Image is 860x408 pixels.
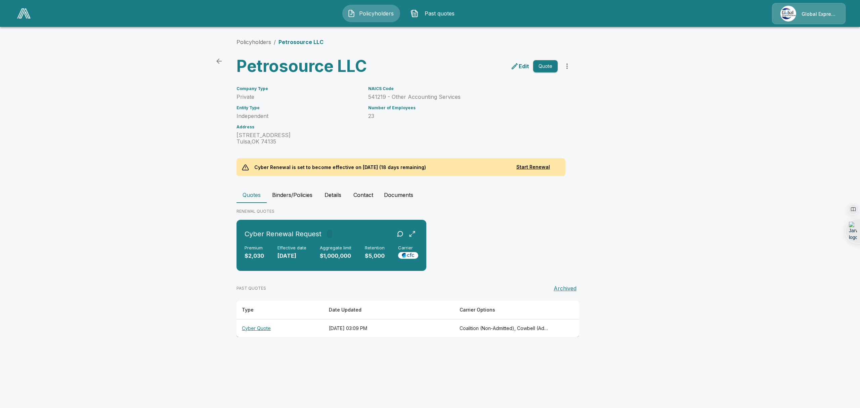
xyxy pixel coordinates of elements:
h6: Aggregate limit [320,245,351,251]
button: Details [318,187,348,203]
h6: Retention [365,245,385,251]
button: Binders/Policies [267,187,318,203]
p: $2,030 [245,252,264,260]
img: Agency Icon [780,6,796,22]
button: Policyholders IconPolicyholders [342,5,400,22]
th: Coalition (Non-Admitted), Cowbell (Admitted), Cowbell (Non-Admitted), CFC (Admitted), Tokio Marin... [454,319,556,337]
button: Documents [379,187,419,203]
p: Global Express Underwriters [802,11,837,17]
a: Agency IconGlobal Express Underwriters [772,3,846,24]
p: $1,000,000 [320,252,351,260]
a: Policyholders [236,39,271,45]
p: 23 [368,113,558,119]
th: Carrier Options [454,300,556,320]
table: responsive table [236,300,579,337]
button: Past quotes IconPast quotes [405,5,463,22]
p: RENEWAL QUOTES [236,208,623,214]
p: Private [236,94,360,100]
th: Type [236,300,324,320]
img: Carrier [398,252,418,259]
button: Quote [533,60,558,73]
p: 541219 - Other Accounting Services [368,94,558,100]
h6: Carrier [398,245,418,251]
h6: NAICS Code [368,86,558,91]
button: Contact [348,187,379,203]
h6: Cyber Renewal Request [245,229,321,239]
p: [DATE] [277,252,306,260]
th: Cyber Quote [236,319,324,337]
h6: Number of Employees [368,106,558,110]
div: policyholder tabs [236,187,623,203]
p: PAST QUOTES [236,285,266,291]
span: Past quotes [421,9,458,17]
h6: Company Type [236,86,360,91]
li: / [274,38,276,46]
h6: Entity Type [236,106,360,110]
a: edit [509,61,530,72]
p: Edit [519,62,529,70]
h6: Address [236,125,360,129]
button: more [560,59,574,73]
nav: breadcrumb [236,38,324,46]
p: Petrosource LLC [278,38,324,46]
h3: Petrosource LLC [236,57,402,76]
h6: Premium [245,245,264,251]
th: Date Updated [324,300,454,320]
button: Archived [551,282,579,295]
p: $5,000 [365,252,385,260]
a: back [212,54,226,68]
span: Policyholders [358,9,395,17]
button: Start Renewal [506,161,560,173]
img: Policyholders Icon [347,9,355,17]
img: AA Logo [17,8,31,18]
th: [DATE] 03:09 PM [324,319,454,337]
img: Past quotes Icon [411,9,419,17]
p: Independent [236,113,360,119]
button: Quotes [236,187,267,203]
h6: Effective date [277,245,306,251]
p: Cyber Renewal is set to become effective on [DATE] (18 days remaining) [249,158,432,176]
p: [STREET_ADDRESS] Tulsa , OK 74135 [236,132,360,145]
